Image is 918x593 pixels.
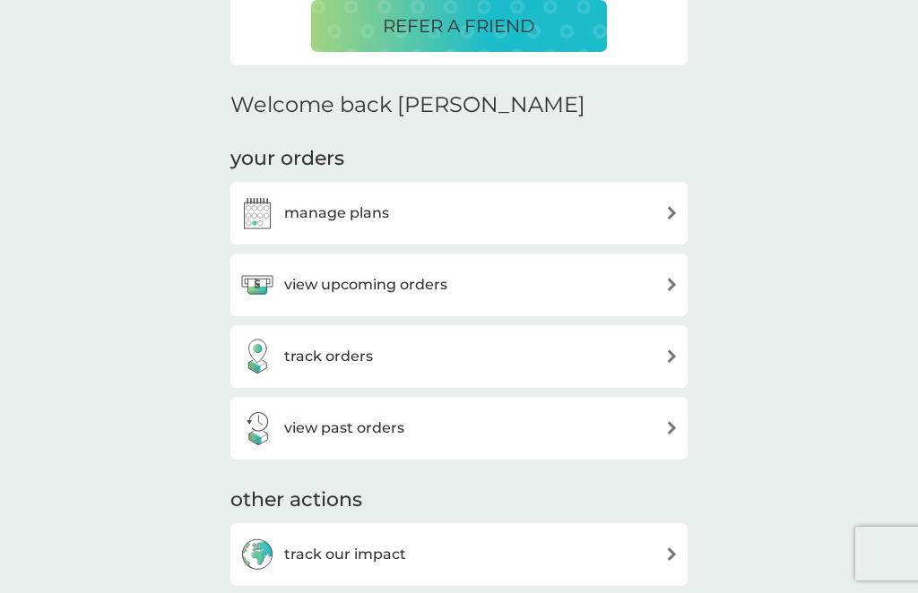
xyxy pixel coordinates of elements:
[284,273,447,296] h3: view upcoming orders
[665,349,679,363] img: arrow right
[284,417,404,440] h3: view past orders
[284,345,373,368] h3: track orders
[230,92,585,118] h2: Welcome back [PERSON_NAME]
[665,278,679,291] img: arrow right
[665,206,679,219] img: arrow right
[230,486,362,514] h3: other actions
[383,12,535,40] p: REFER A FRIEND
[665,547,679,561] img: arrow right
[665,421,679,434] img: arrow right
[284,543,406,566] h3: track our impact
[230,145,344,173] h3: your orders
[284,202,389,225] h3: manage plans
